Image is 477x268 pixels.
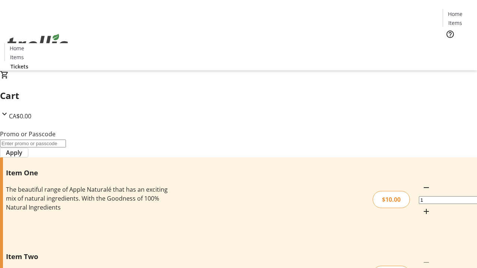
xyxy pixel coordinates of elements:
[10,44,24,52] span: Home
[6,148,22,157] span: Apply
[373,191,410,208] div: $10.00
[448,19,462,27] span: Items
[4,63,34,70] a: Tickets
[10,53,24,61] span: Items
[6,185,169,212] div: The beautiful range of Apple Naturalé that has an exciting mix of natural ingredients. With the G...
[6,167,169,178] h3: Item One
[4,26,71,63] img: Orient E2E Organization mbGOeGc8dg's Logo
[419,180,434,195] button: Decrement by one
[5,53,29,61] a: Items
[9,112,31,120] span: CA$0.00
[5,44,29,52] a: Home
[10,63,28,70] span: Tickets
[448,10,462,18] span: Home
[443,10,467,18] a: Home
[443,19,467,27] a: Items
[443,43,473,51] a: Tickets
[443,27,458,42] button: Help
[6,251,169,262] h3: Item Two
[419,204,434,219] button: Increment by one
[449,43,467,51] span: Tickets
